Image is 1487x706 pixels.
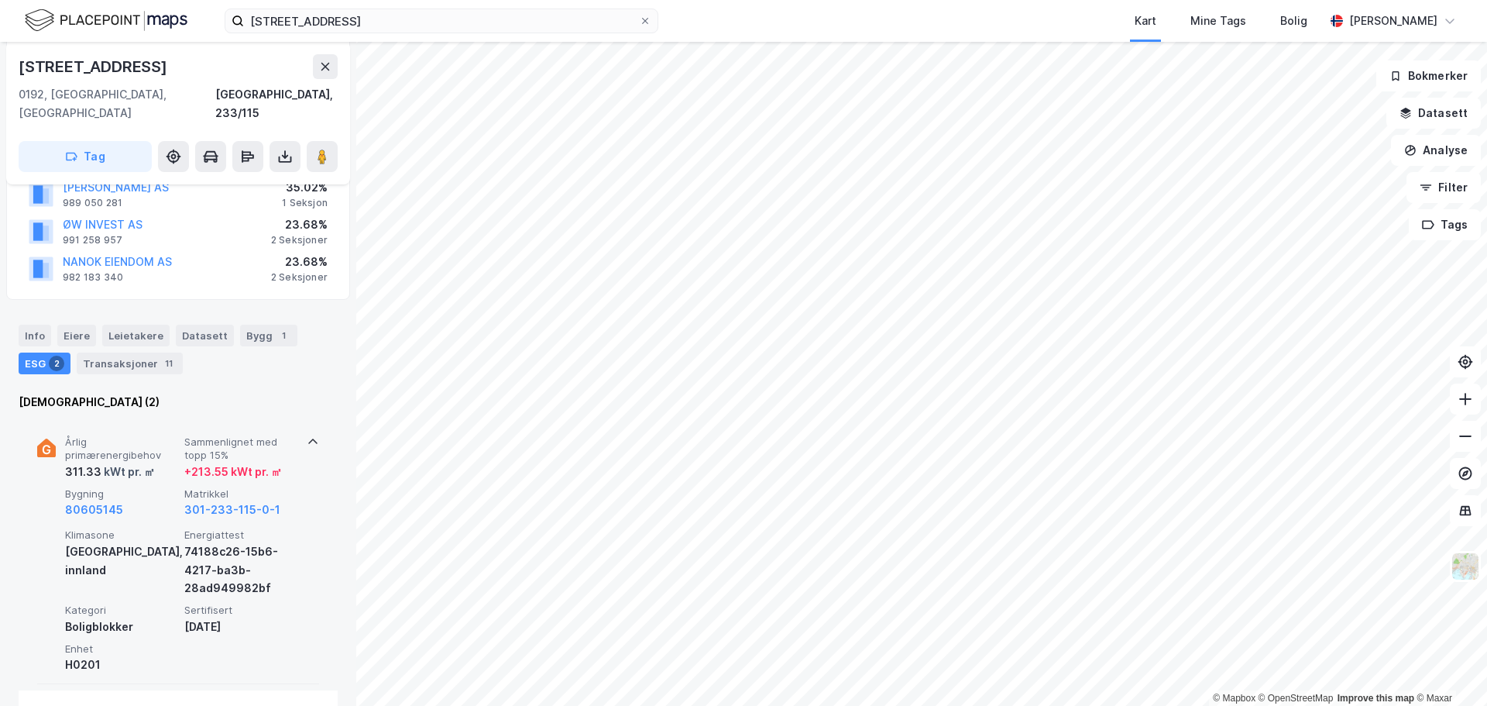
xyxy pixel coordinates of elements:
[1410,632,1487,706] div: Kontrollprogram for chat
[1391,135,1481,166] button: Analyse
[184,436,297,463] span: Sammenlignet med topp 15%
[65,542,178,580] div: [GEOGRAPHIC_DATA], innland
[1338,693,1414,704] a: Improve this map
[184,618,297,636] div: [DATE]
[1280,12,1307,30] div: Bolig
[1213,693,1255,704] a: Mapbox
[1409,209,1481,240] button: Tags
[1451,552,1480,581] img: Z
[215,85,338,122] div: [GEOGRAPHIC_DATA], 233/115
[19,353,70,374] div: ESG
[1349,12,1437,30] div: [PERSON_NAME]
[49,356,64,371] div: 2
[184,487,297,501] span: Matrikkel
[63,197,122,209] div: 989 050 281
[65,529,178,542] span: Klimasone
[1190,12,1246,30] div: Mine Tags
[63,234,122,246] div: 991 258 957
[184,463,282,481] div: + 213.55 kWt pr. ㎡
[184,542,297,598] div: 74188c26-15b6-4217-ba3b-28ad949982bf
[244,9,639,33] input: Søk på adresse, matrikkel, gårdeiere, leietakere eller personer
[65,604,178,617] span: Kategori
[65,656,178,674] div: H0201
[19,85,215,122] div: 0192, [GEOGRAPHIC_DATA], [GEOGRAPHIC_DATA]
[282,178,328,197] div: 35.02%
[184,529,297,542] span: Energiattest
[65,501,123,519] button: 80605145
[1135,12,1156,30] div: Kart
[63,271,123,284] div: 982 183 340
[1410,632,1487,706] iframe: Chat Widget
[184,501,280,519] button: 301-233-115-0-1
[271,215,328,234] div: 23.68%
[1259,693,1334,704] a: OpenStreetMap
[276,328,291,343] div: 1
[240,325,297,346] div: Bygg
[25,7,187,34] img: logo.f888ab2527a4732fd821a326f86c7f29.svg
[19,141,152,172] button: Tag
[65,487,178,501] span: Bygning
[65,642,178,656] span: Enhet
[1376,60,1481,91] button: Bokmerker
[271,271,328,284] div: 2 Seksjoner
[1386,98,1481,129] button: Datasett
[65,463,155,481] div: 311.33
[19,393,338,412] div: [DEMOGRAPHIC_DATA] (2)
[65,618,178,636] div: Boligblokker
[282,197,328,209] div: 1 Seksjon
[184,604,297,617] span: Sertifisert
[161,356,177,371] div: 11
[271,234,328,246] div: 2 Seksjoner
[101,463,155,481] div: kWt pr. ㎡
[176,325,234,346] div: Datasett
[19,325,51,346] div: Info
[77,353,183,374] div: Transaksjoner
[57,325,96,346] div: Eiere
[271,253,328,271] div: 23.68%
[65,436,178,463] span: Årlig primærenergibehov
[1406,172,1481,203] button: Filter
[102,325,170,346] div: Leietakere
[19,54,170,79] div: [STREET_ADDRESS]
